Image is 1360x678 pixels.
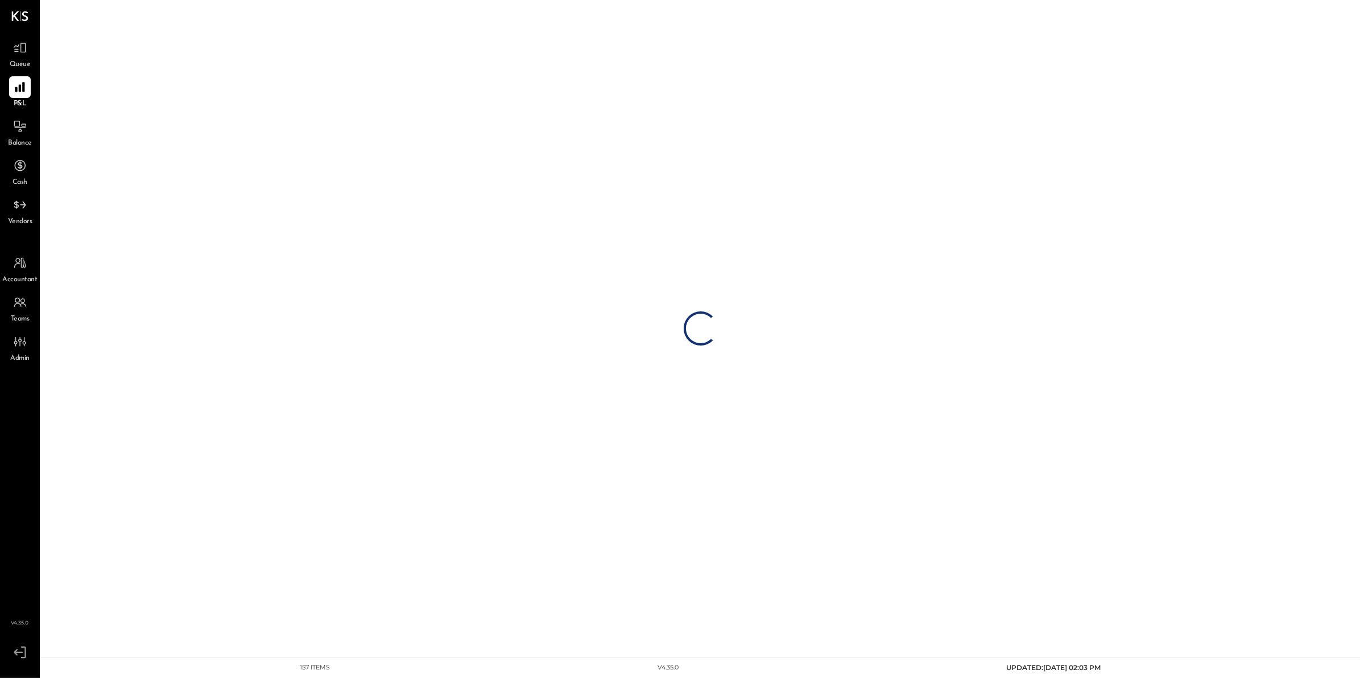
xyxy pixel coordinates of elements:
[11,314,30,324] span: Teams
[1,37,39,70] a: Queue
[3,275,38,285] span: Accountant
[1,252,39,285] a: Accountant
[1,331,39,364] a: Admin
[10,354,30,364] span: Admin
[8,217,32,227] span: Vendors
[300,663,330,672] div: 157 items
[1007,663,1101,672] span: UPDATED: [DATE] 02:03 PM
[1,155,39,188] a: Cash
[10,60,31,70] span: Queue
[13,178,27,188] span: Cash
[8,138,32,149] span: Balance
[658,663,679,672] div: v 4.35.0
[14,99,27,109] span: P&L
[1,291,39,324] a: Teams
[1,76,39,109] a: P&L
[1,116,39,149] a: Balance
[1,194,39,227] a: Vendors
